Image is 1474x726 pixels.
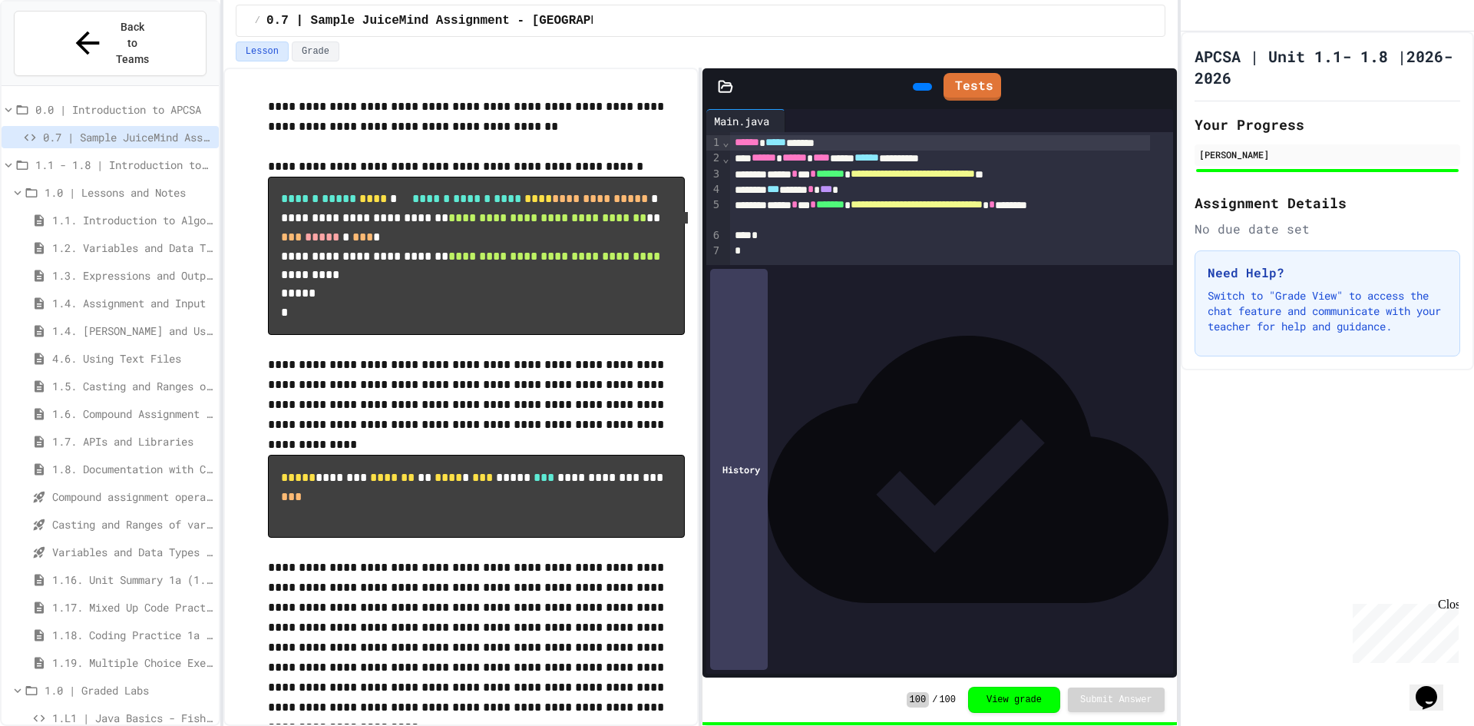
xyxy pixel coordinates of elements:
[52,461,213,477] span: 1.8. Documentation with Comments and Preconditions
[706,135,722,151] div: 1
[932,694,937,706] span: /
[1208,264,1447,282] h3: Need Help?
[1080,694,1152,706] span: Submit Answer
[1195,220,1460,238] div: No due date set
[1199,148,1456,161] div: [PERSON_NAME]
[52,267,213,283] span: 1.3. Expressions and Output [New]
[52,516,213,532] span: Casting and Ranges of variables - Quiz
[1410,665,1459,711] iframe: chat widget
[706,167,722,182] div: 3
[255,15,260,27] span: /
[706,113,777,129] div: Main.java
[45,184,213,201] span: 1.0 | Lessons and Notes
[1195,192,1460,214] h2: Assignment Details
[1068,688,1165,712] button: Submit Answer
[52,572,213,588] span: 1.16. Unit Summary 1a (1.1-1.6)
[52,710,213,726] span: 1.L1 | Java Basics - Fish Lab
[706,109,785,132] div: Main.java
[52,544,213,560] span: Variables and Data Types - Quiz
[52,489,213,505] span: Compound assignment operators - Quiz
[236,41,289,61] button: Lesson
[14,11,207,76] button: Back to Teams
[266,12,657,30] span: 0.7 | Sample JuiceMind Assignment - [GEOGRAPHIC_DATA]
[907,692,930,708] span: 100
[706,244,722,259] div: 7
[45,682,213,698] span: 1.0 | Graded Labs
[706,228,722,244] div: 6
[292,41,339,61] button: Grade
[52,433,213,449] span: 1.7. APIs and Libraries
[52,212,213,228] span: 1.1. Introduction to Algorithms, Programming, and Compilers
[114,19,150,68] span: Back to Teams
[1347,598,1459,663] iframe: chat widget
[722,152,729,164] span: Fold line
[52,295,213,311] span: 1.4. Assignment and Input
[43,129,213,145] span: 0.7 | Sample JuiceMind Assignment - [GEOGRAPHIC_DATA]
[944,73,1001,101] a: Tests
[52,406,213,422] span: 1.6. Compound Assignment Operators
[706,151,722,166] div: 2
[52,323,213,339] span: 1.4. [PERSON_NAME] and User Input
[52,655,213,671] span: 1.19. Multiple Choice Exercises for Unit 1a (1.1-1.6)
[35,101,213,118] span: 0.0 | Introduction to APCSA
[1195,114,1460,135] h2: Your Progress
[6,6,106,98] div: Chat with us now!Close
[52,378,213,394] span: 1.5. Casting and Ranges of Values
[52,350,213,366] span: 4.6. Using Text Files
[722,136,729,148] span: Fold line
[710,269,768,670] div: History
[35,157,213,173] span: 1.1 - 1.8 | Introduction to Java
[52,240,213,256] span: 1.2. Variables and Data Types
[968,687,1060,713] button: View grade
[1208,288,1447,334] p: Switch to "Grade View" to access the chat feature and communicate with your teacher for help and ...
[1195,45,1460,88] h1: APCSA | Unit 1.1- 1.8 |2026-2026
[706,182,722,197] div: 4
[706,197,722,228] div: 5
[52,599,213,615] span: 1.17. Mixed Up Code Practice 1.1-1.6
[939,694,956,706] span: 100
[52,627,213,643] span: 1.18. Coding Practice 1a (1.1-1.6)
